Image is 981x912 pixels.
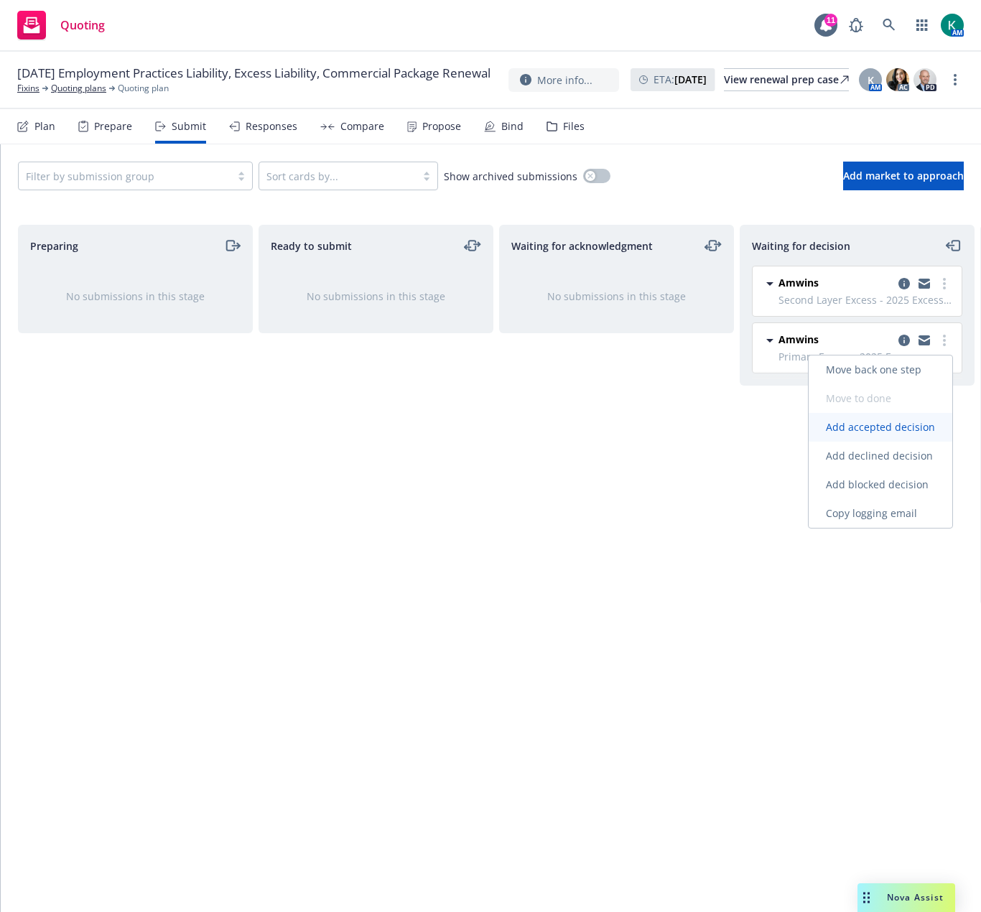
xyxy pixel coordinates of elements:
[464,237,481,254] a: moveLeftRight
[778,332,819,347] span: Amwins
[537,73,592,88] span: More info...
[809,420,952,434] span: Add accepted decision
[752,238,850,253] span: Waiting for decision
[654,72,707,87] span: ETA :
[809,449,950,462] span: Add declined decision
[778,292,953,307] span: Second Layer Excess - 2025 Excess Liability - MASTER $3M xs $3M (Second Layer)
[843,162,964,190] button: Add market to approach
[724,68,849,91] a: View renewal prep case
[282,289,470,304] div: No submissions in this stage
[508,68,619,92] button: More info...
[223,237,241,254] a: moveRight
[60,19,105,31] span: Quoting
[246,121,297,132] div: Responses
[11,5,111,45] a: Quoting
[868,73,874,88] span: K
[674,73,707,86] strong: [DATE]
[501,121,524,132] div: Bind
[94,121,132,132] div: Prepare
[118,82,169,95] span: Quoting plan
[809,363,939,376] span: Move back one step
[945,237,962,254] a: moveLeft
[936,275,953,292] a: more
[30,238,78,253] span: Preparing
[17,65,490,82] span: [DATE] Employment Practices Liability, Excess Liability, Commercial Package Renewal
[809,506,934,520] span: Copy logging email
[172,121,206,132] div: Submit
[941,14,964,37] img: photo
[444,169,577,184] span: Show archived submissions
[705,237,722,254] a: moveLeftRight
[908,11,936,39] a: Switch app
[724,69,849,90] div: View renewal prep case
[886,68,909,91] img: photo
[824,14,837,27] div: 11
[523,289,710,304] div: No submissions in this stage
[916,275,933,292] a: copy logging email
[947,71,964,88] a: more
[809,391,908,405] span: Move to done
[887,891,944,903] span: Nova Assist
[843,169,964,182] span: Add market to approach
[563,121,585,132] div: Files
[916,332,933,349] a: copy logging email
[842,11,870,39] a: Report a Bug
[422,121,461,132] div: Propose
[936,332,953,349] a: more
[857,883,955,912] button: Nova Assist
[875,11,903,39] a: Search
[511,238,653,253] span: Waiting for acknowledgment
[17,82,39,95] a: Fixins
[809,478,946,491] span: Add blocked decision
[340,121,384,132] div: Compare
[913,68,936,91] img: photo
[896,275,913,292] a: copy logging email
[271,238,352,253] span: Ready to submit
[42,289,229,304] div: No submissions in this stage
[34,121,55,132] div: Plan
[778,275,819,290] span: Amwins
[857,883,875,912] div: Drag to move
[51,82,106,95] a: Quoting plans
[778,349,953,364] span: Primary Excess - 2025 Excess Liability - MASTER EXC $3M Primary
[896,332,913,349] a: copy logging email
